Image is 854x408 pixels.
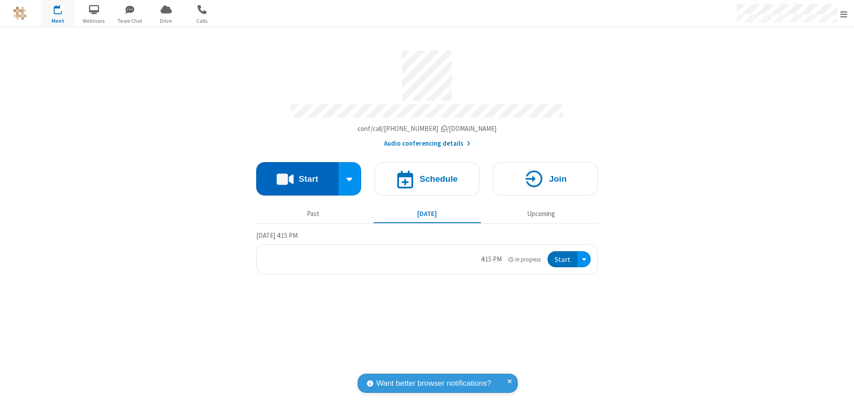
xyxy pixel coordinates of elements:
[256,231,298,240] span: [DATE] 4:15 PM
[508,255,541,264] em: in progress
[487,205,595,222] button: Upcoming
[77,17,111,25] span: Webinars
[256,230,598,275] section: Today's Meetings
[577,251,591,268] div: Open menu
[358,124,497,134] button: Copy my meeting room linkCopy my meeting room link
[256,44,598,149] section: Account details
[60,5,66,12] div: 1
[481,254,502,265] div: 4:15 PM
[493,162,598,196] button: Join
[41,17,75,25] span: Meet
[548,251,577,268] button: Start
[338,162,362,196] div: Start conference options
[256,162,338,196] button: Start
[549,175,567,183] h4: Join
[149,17,183,25] span: Drive
[298,175,318,183] h4: Start
[374,205,481,222] button: [DATE]
[384,139,471,149] button: Audio conferencing details
[13,7,27,20] img: QA Selenium DO NOT DELETE OR CHANGE
[419,175,458,183] h4: Schedule
[113,17,147,25] span: Team Chat
[358,124,497,133] span: Copy my meeting room link
[185,17,219,25] span: Calls
[832,385,847,402] iframe: Chat
[376,378,491,389] span: Want better browser notifications?
[260,205,367,222] button: Past
[375,162,479,196] button: Schedule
